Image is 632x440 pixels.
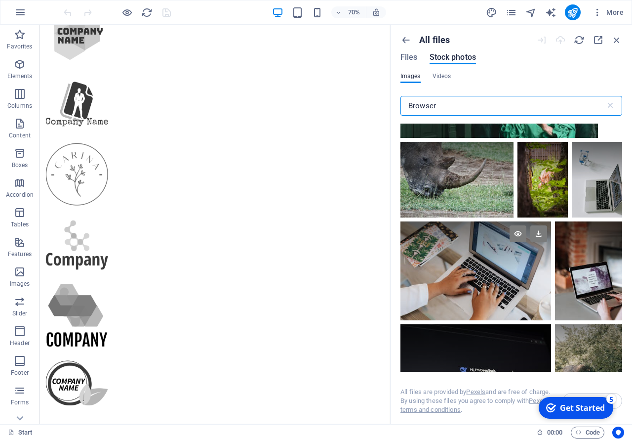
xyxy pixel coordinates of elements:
[506,6,517,18] button: pages
[466,388,485,396] a: Pexels
[346,6,362,18] h6: 70%
[592,35,603,45] i: Maximize
[574,35,585,45] i: Reload
[575,427,600,439] span: Code
[73,1,83,11] div: 5
[433,70,451,82] span: Videos
[589,4,628,20] button: More
[400,51,418,63] span: Files
[121,6,133,18] button: Click here to leave preview mode and continue editing
[7,72,33,80] p: Elements
[9,132,31,139] p: Content
[7,43,32,50] p: Favorites
[419,35,450,45] p: All files
[592,7,624,17] span: More
[11,398,29,406] p: Forms
[6,191,34,199] p: Accordion
[537,427,563,439] h6: Session time
[400,96,605,116] input: Search
[141,6,153,18] button: reload
[547,427,562,439] span: 00 00
[571,427,604,439] button: Code
[486,6,498,18] button: design
[7,102,32,110] p: Columns
[545,6,557,18] button: text_generator
[331,6,366,18] button: 70%
[554,429,555,436] span: :
[400,388,551,414] div: All files are provided by and are free of charge. By using these files you agree to comply with .
[12,309,28,317] p: Slider
[8,250,32,258] p: Features
[525,7,537,18] i: Navigator
[612,427,624,439] button: Usercentrics
[10,280,30,288] p: Images
[372,8,381,17] i: On resize automatically adjust zoom level to fit chosen device.
[11,369,29,377] p: Footer
[486,7,497,18] i: Design (Ctrl+Alt+Y)
[506,7,517,18] i: Pages (Ctrl+Alt+S)
[5,4,80,26] div: Get Started 5 items remaining, 0% complete
[11,220,29,228] p: Tables
[27,9,72,20] div: Get Started
[400,35,411,45] i: Show all folders
[430,51,476,63] span: Stock photos
[10,339,30,347] p: Header
[8,427,33,439] a: Click to cancel selection. Double-click to open Pages
[525,6,537,18] button: navigator
[12,161,28,169] p: Boxes
[565,4,581,20] button: publish
[611,35,622,45] i: Close
[400,70,421,82] span: Images
[141,7,153,18] i: Reload page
